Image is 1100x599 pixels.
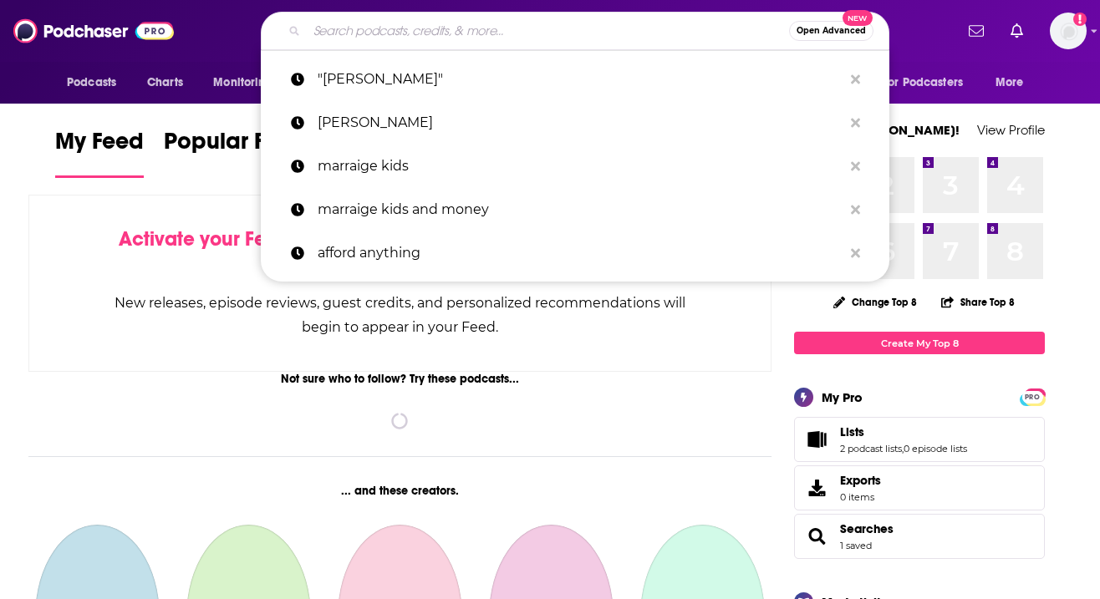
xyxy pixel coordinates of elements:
[28,484,772,498] div: ... and these creators.
[996,71,1024,94] span: More
[261,58,889,101] a: "[PERSON_NAME]"
[113,291,687,339] div: New releases, episode reviews, guest credits, and personalized recommendations will begin to appe...
[962,17,991,45] a: Show notifications dropdown
[984,67,1045,99] button: open menu
[261,101,889,145] a: [PERSON_NAME]
[883,71,963,94] span: For Podcasters
[840,473,881,488] span: Exports
[13,15,174,47] img: Podchaser - Follow, Share and Rate Podcasts
[55,127,144,165] span: My Feed
[164,127,306,178] a: Popular Feed
[840,491,881,503] span: 0 items
[28,372,772,386] div: Not sure who to follow? Try these podcasts...
[55,67,138,99] button: open menu
[1050,13,1087,49] img: User Profile
[261,12,889,50] div: Search podcasts, credits, & more...
[794,332,1045,354] a: Create My Top 8
[1050,13,1087,49] span: Logged in as mresewehr
[136,67,193,99] a: Charts
[1022,390,1042,403] a: PRO
[822,389,863,405] div: My Pro
[318,231,843,275] p: afford anything
[201,67,294,99] button: open menu
[318,58,843,101] p: "Jane curran"
[800,476,833,500] span: Exports
[307,18,789,44] input: Search podcasts, credits, & more...
[872,67,987,99] button: open menu
[318,101,843,145] p: Jane curran
[940,286,1016,318] button: Share Top 8
[843,10,873,26] span: New
[113,227,687,276] div: by following Podcasts, Creators, Lists, and other Users!
[1022,391,1042,404] span: PRO
[55,127,144,178] a: My Feed
[1073,13,1087,26] svg: Add a profile image
[977,122,1045,138] a: View Profile
[794,465,1045,510] a: Exports
[840,540,872,551] a: 1 saved
[840,521,894,536] a: Searches
[797,27,866,35] span: Open Advanced
[67,71,116,94] span: Podcasts
[840,443,902,454] a: 2 podcast lists
[794,417,1045,462] span: Lists
[800,525,833,548] a: Searches
[840,424,967,439] a: Lists
[1050,13,1087,49] button: Show profile menu
[318,145,843,188] p: marraige kids
[800,428,833,451] a: Lists
[840,424,864,439] span: Lists
[902,443,904,454] span: ,
[261,231,889,275] a: afford anything
[213,71,272,94] span: Monitoring
[147,71,183,94] span: Charts
[318,188,843,231] p: marraige kids and money
[904,443,967,454] a: 0 episode lists
[119,226,290,251] span: Activate your Feed
[794,514,1045,559] span: Searches
[261,188,889,231] a: marraige kids and money
[823,292,927,312] button: Change Top 8
[164,127,306,165] span: Popular Feed
[261,145,889,188] a: marraige kids
[789,21,873,41] button: Open AdvancedNew
[1004,17,1030,45] a: Show notifications dropdown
